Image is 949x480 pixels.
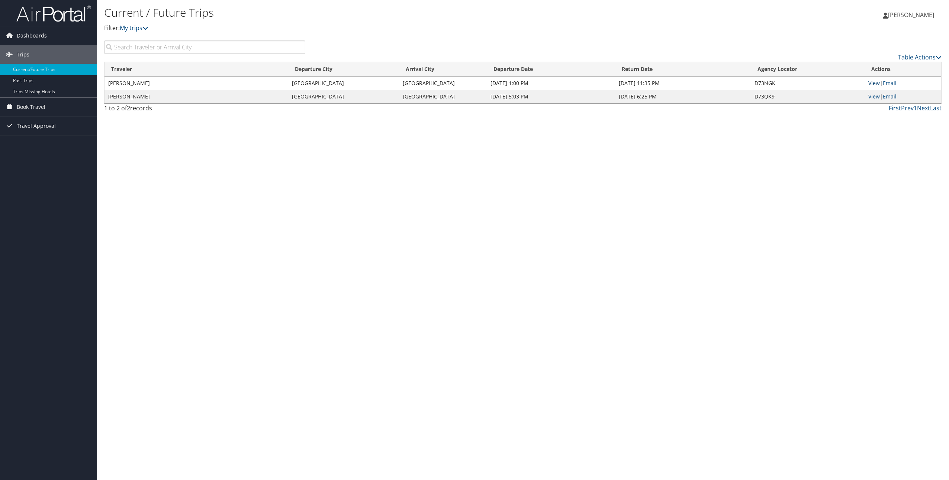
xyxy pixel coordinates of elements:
[865,77,941,90] td: |
[104,23,662,33] p: Filter:
[898,53,942,61] a: Table Actions
[888,11,934,19] span: [PERSON_NAME]
[917,104,930,112] a: Next
[104,5,662,20] h1: Current / Future Trips
[104,62,288,77] th: Traveler: activate to sort column ascending
[17,45,29,64] span: Trips
[104,90,288,103] td: [PERSON_NAME]
[615,90,751,103] td: [DATE] 6:25 PM
[487,77,615,90] td: [DATE] 1:00 PM
[914,104,917,112] a: 1
[104,77,288,90] td: [PERSON_NAME]
[865,62,941,77] th: Actions
[288,77,399,90] td: [GEOGRAPHIC_DATA]
[288,90,399,103] td: [GEOGRAPHIC_DATA]
[901,104,914,112] a: Prev
[889,104,901,112] a: First
[16,5,91,22] img: airportal-logo.png
[399,90,487,103] td: [GEOGRAPHIC_DATA]
[487,62,615,77] th: Departure Date: activate to sort column descending
[127,104,130,112] span: 2
[104,40,305,54] input: Search Traveler or Arrival City
[120,24,148,32] a: My trips
[288,62,399,77] th: Departure City: activate to sort column ascending
[883,4,942,26] a: [PERSON_NAME]
[399,77,487,90] td: [GEOGRAPHIC_DATA]
[868,93,880,100] a: View
[615,77,751,90] td: [DATE] 11:35 PM
[17,98,45,116] span: Book Travel
[868,80,880,87] a: View
[751,62,865,77] th: Agency Locator: activate to sort column ascending
[751,90,865,103] td: D73QK9
[883,93,897,100] a: Email
[751,77,865,90] td: D73NGK
[930,104,942,112] a: Last
[615,62,751,77] th: Return Date: activate to sort column ascending
[399,62,487,77] th: Arrival City: activate to sort column ascending
[487,90,615,103] td: [DATE] 5:03 PM
[883,80,897,87] a: Email
[104,104,305,116] div: 1 to 2 of records
[17,26,47,45] span: Dashboards
[865,90,941,103] td: |
[17,117,56,135] span: Travel Approval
